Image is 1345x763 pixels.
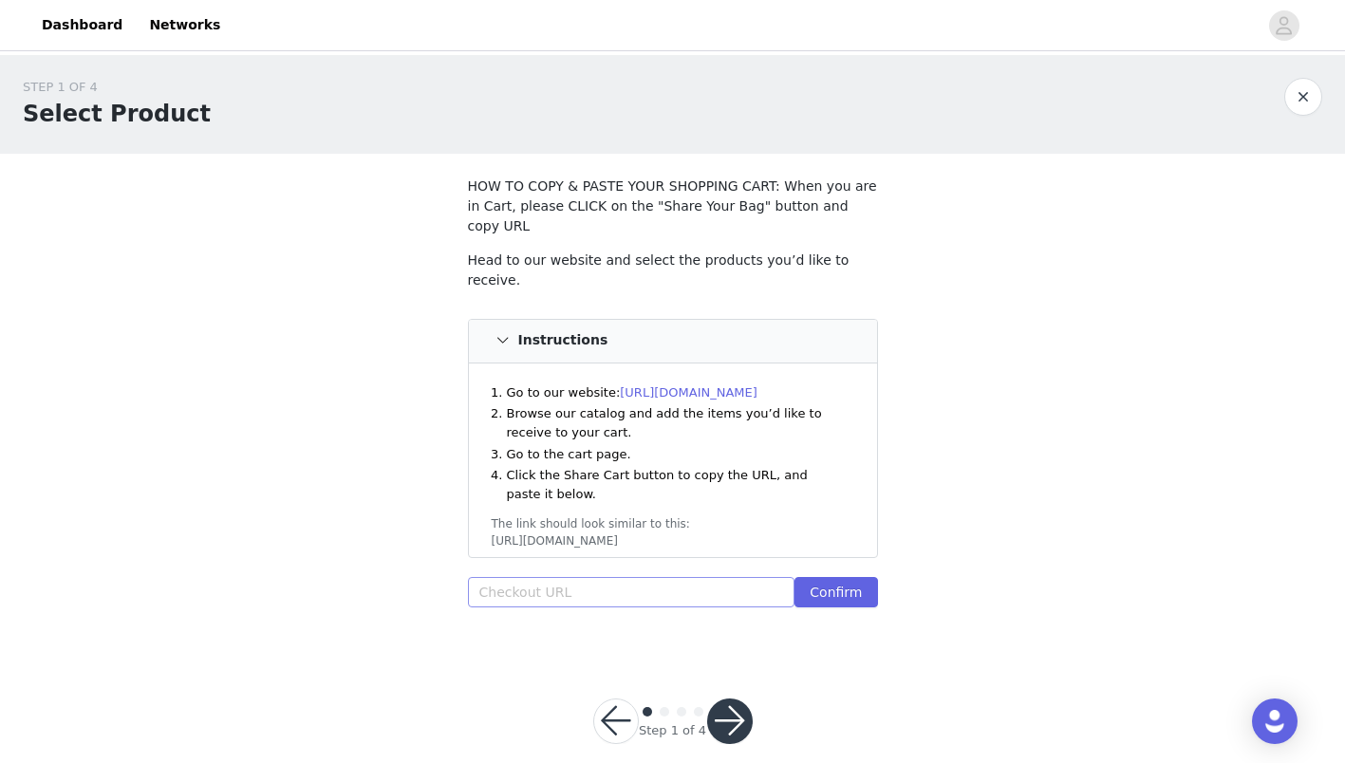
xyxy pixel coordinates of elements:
[507,404,845,441] li: Browse our catalog and add the items you’d like to receive to your cart.
[468,251,878,290] p: Head to our website and select the products you’d like to receive.
[507,445,845,464] li: Go to the cart page.
[492,532,854,549] div: [URL][DOMAIN_NAME]
[1275,10,1293,41] div: avatar
[620,385,757,400] a: [URL][DOMAIN_NAME]
[468,577,795,607] input: Checkout URL
[23,78,211,97] div: STEP 1 OF 4
[492,515,854,532] div: The link should look similar to this:
[1252,698,1298,744] div: Open Intercom Messenger
[30,4,134,47] a: Dashboard
[23,97,211,131] h1: Select Product
[507,383,845,402] li: Go to our website:
[507,466,845,503] li: Click the Share Cart button to copy the URL, and paste it below.
[639,721,706,740] div: Step 1 of 4
[468,177,878,236] p: HOW TO COPY & PASTE YOUR SHOPPING CART: When you are in Cart, please CLICK on the "Share Your Bag...
[794,577,877,607] button: Confirm
[138,4,232,47] a: Networks
[518,333,608,348] h4: Instructions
